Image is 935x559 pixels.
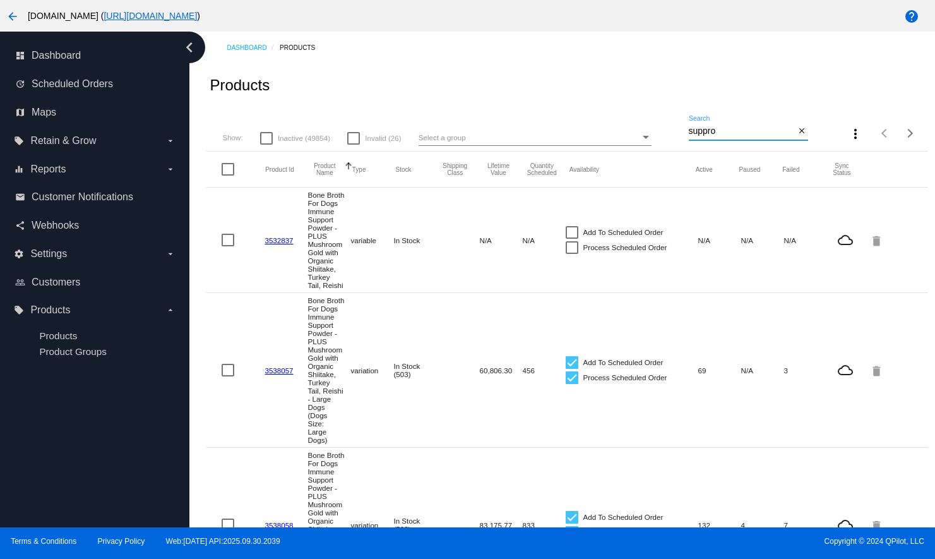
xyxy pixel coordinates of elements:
[365,131,401,146] span: Invalid (26)
[32,107,56,118] span: Maps
[15,215,176,236] a: share Webhooks
[165,164,176,174] i: arrow_drop_down
[98,537,145,546] a: Privacy Policy
[30,248,67,260] span: Settings
[419,130,652,146] mat-select: Select a group
[698,363,741,378] mat-cell: 69
[419,133,466,141] span: Select a group
[15,192,25,202] i: email
[480,518,523,532] mat-cell: 83,175.77
[14,249,24,259] i: settings
[523,518,566,532] mat-cell: 833
[30,135,96,147] span: Retain & Grow
[350,233,393,248] mat-cell: variable
[15,107,25,117] i: map
[784,518,827,532] mat-cell: 7
[479,537,924,546] span: Copyright © 2024 QPilot, LLC
[32,277,80,288] span: Customers
[393,359,436,382] mat-cell: In Stock (503)
[15,187,176,207] a: email Customer Notifications
[784,363,827,378] mat-cell: 3
[782,165,799,173] button: Change sorting for TotalQuantityFailed
[222,133,242,141] span: Show:
[32,78,113,90] span: Scheduled Orders
[870,361,885,380] mat-icon: delete
[39,346,106,357] a: Product Groups
[278,131,330,146] span: Inactive (49854)
[39,330,77,341] a: Products
[569,166,696,173] mat-header-cell: Availability
[11,537,76,546] a: Terms & Conditions
[741,363,784,378] mat-cell: N/A
[15,74,176,94] a: update Scheduled Orders
[307,188,350,292] mat-cell: Bone Broth For Dogs Immune Support Powder - PLUS Mushroom Gold with Organic Shiitake, Turkey Tail...
[583,240,667,255] span: Process Scheduled Order
[32,220,79,231] span: Webhooks
[350,518,393,532] mat-cell: variation
[352,165,366,173] button: Change sorting for ProductType
[904,9,919,24] mat-icon: help
[14,305,24,315] i: local_offer
[179,37,200,57] i: chevron_left
[104,11,197,21] a: [URL][DOMAIN_NAME]
[309,162,341,176] button: Change sorting for ProductName
[210,76,270,94] h2: Products
[15,102,176,123] a: map Maps
[32,191,133,203] span: Customer Notifications
[482,162,515,176] button: Change sorting for LifetimeValue
[583,525,667,540] span: Process Scheduled Order
[523,233,566,248] mat-cell: N/A
[227,38,280,57] a: Dashboard
[30,304,70,316] span: Products
[15,277,25,287] i: people_outline
[827,232,864,248] mat-icon: cloud_queue
[872,121,898,146] button: Previous page
[797,126,806,136] mat-icon: close
[698,233,741,248] mat-cell: N/A
[689,126,795,136] input: Search
[30,164,66,175] span: Reports
[739,165,760,173] button: Change sorting for TotalQuantityScheduledPaused
[696,165,713,173] button: Change sorting for TotalQuantityScheduledActive
[15,51,25,61] i: dashboard
[795,125,808,138] button: Clear
[583,225,664,240] span: Add To Scheduled Order
[265,521,293,529] a: 3538058
[15,45,176,66] a: dashboard Dashboard
[15,220,25,231] i: share
[5,9,20,24] mat-icon: arrow_back
[826,162,858,176] button: Change sorting for ValidationErrorCode
[265,366,293,375] a: 3538057
[698,518,741,532] mat-cell: 132
[583,370,667,385] span: Process Scheduled Order
[165,249,176,259] i: arrow_drop_down
[439,162,471,176] button: Change sorting for ShippingClass
[280,38,326,57] a: Products
[741,518,784,532] mat-cell: 4
[393,233,436,248] mat-cell: In Stock
[350,363,393,378] mat-cell: variation
[870,231,885,250] mat-icon: delete
[15,272,176,292] a: people_outline Customers
[32,50,81,61] span: Dashboard
[898,121,923,146] button: Next page
[583,510,664,525] span: Add To Scheduled Order
[28,11,200,21] span: [DOMAIN_NAME] ( )
[480,363,523,378] mat-cell: 60,806.30
[870,515,885,535] mat-icon: delete
[166,537,280,546] a: Web:[DATE] API:2025.09.30.2039
[480,233,523,248] mat-cell: N/A
[15,79,25,89] i: update
[14,164,24,174] i: equalizer
[583,355,664,370] span: Add To Scheduled Order
[526,162,558,176] button: Change sorting for QuantityScheduled
[827,517,864,532] mat-icon: cloud_queue
[265,236,293,244] a: 3532837
[165,305,176,315] i: arrow_drop_down
[165,136,176,146] i: arrow_drop_down
[848,126,863,141] mat-icon: more_vert
[784,233,827,248] mat-cell: N/A
[265,165,294,173] button: Change sorting for ExternalId
[393,514,436,536] mat-cell: In Stock (503)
